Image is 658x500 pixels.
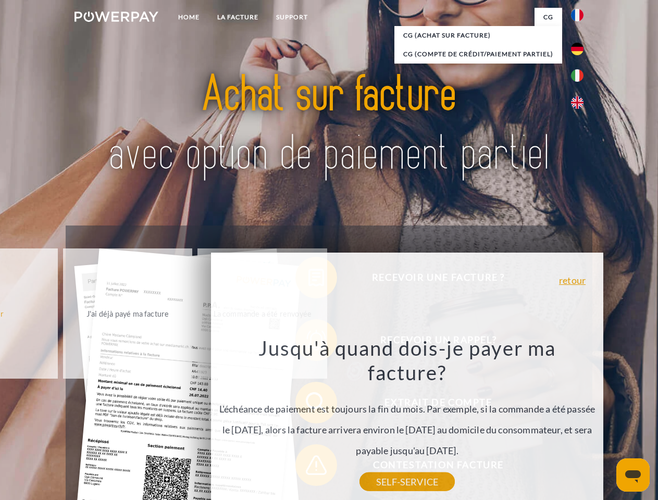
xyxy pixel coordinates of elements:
a: CG (Compte de crédit/paiement partiel) [394,45,562,64]
img: it [571,69,583,82]
h3: Jusqu'à quand dois-je payer ma facture? [217,335,598,385]
a: Home [169,8,208,27]
img: de [571,43,583,55]
a: Support [267,8,317,27]
img: logo-powerpay-white.svg [75,11,158,22]
div: L'échéance de paiement est toujours la fin du mois. Par exemple, si la commande a été passée le [... [217,335,598,482]
img: fr [571,9,583,21]
a: LA FACTURE [208,8,267,27]
a: retour [559,276,586,285]
img: en [571,96,583,109]
a: SELF-SERVICE [359,472,455,491]
a: CG (achat sur facture) [394,26,562,45]
a: CG [535,8,562,27]
div: J'ai déjà payé ma facture [69,306,187,320]
img: title-powerpay_fr.svg [100,50,558,199]
iframe: Bouton de lancement de la fenêtre de messagerie [616,458,650,492]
